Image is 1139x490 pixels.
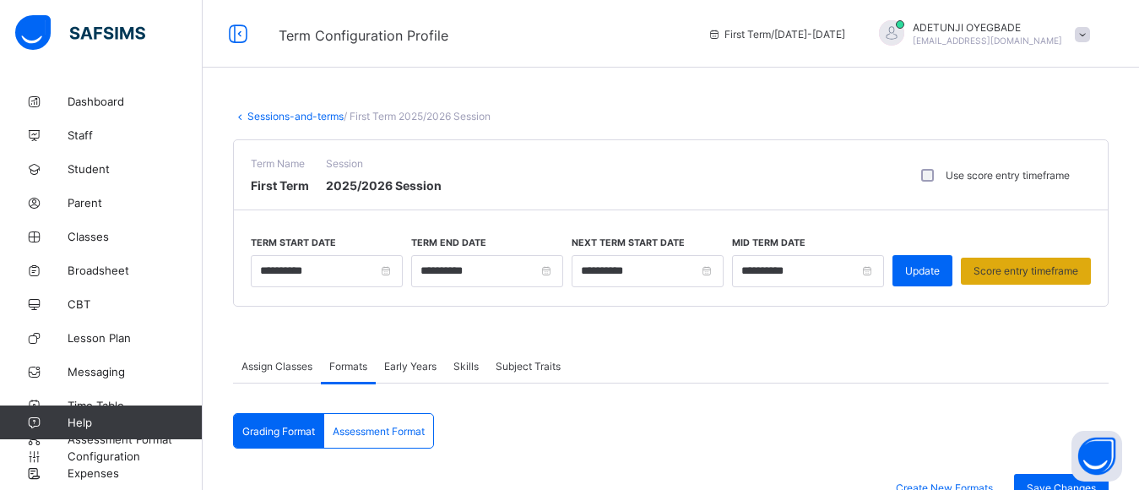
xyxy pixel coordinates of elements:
[251,178,309,193] span: First Term
[68,399,203,412] span: Time Table
[68,365,203,378] span: Messaging
[572,237,685,248] label: Next Term Start Date
[333,425,425,438] span: Assessment Format
[251,237,336,248] label: Term Start Date
[68,466,203,480] span: Expenses
[251,157,309,170] span: Term Name
[913,35,1062,46] span: [EMAIL_ADDRESS][DOMAIN_NAME]
[68,331,203,345] span: Lesson Plan
[68,416,202,429] span: Help
[384,360,437,373] span: Early Years
[68,449,202,463] span: Configuration
[862,20,1098,48] div: ADETUNJIOYEGBADE
[453,360,479,373] span: Skills
[247,110,344,122] a: Sessions-and-terms
[15,15,145,51] img: safsims
[326,157,442,170] span: Session
[68,264,203,277] span: Broadsheet
[68,128,203,142] span: Staff
[732,237,805,248] label: Mid Term Date
[326,178,442,193] span: 2025/2026 Session
[279,27,448,44] span: Term Configuration Profile
[241,360,312,373] span: Assign Classes
[344,110,491,122] span: / First Term 2025/2026 Session
[68,230,203,243] span: Classes
[1071,431,1122,482] button: Open asap
[708,28,845,41] span: session/term information
[974,264,1078,277] span: Score entry timeframe
[68,297,203,311] span: CBT
[68,196,203,210] span: Parent
[496,360,561,373] span: Subject Traits
[242,425,315,438] span: Grading Format
[411,237,486,248] label: Term End Date
[68,162,203,176] span: Student
[946,169,1070,182] label: Use score entry timeframe
[329,360,367,373] span: Formats
[913,21,1062,34] span: ADETUNJI OYEGBADE
[905,264,940,277] span: Update
[68,95,203,108] span: Dashboard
